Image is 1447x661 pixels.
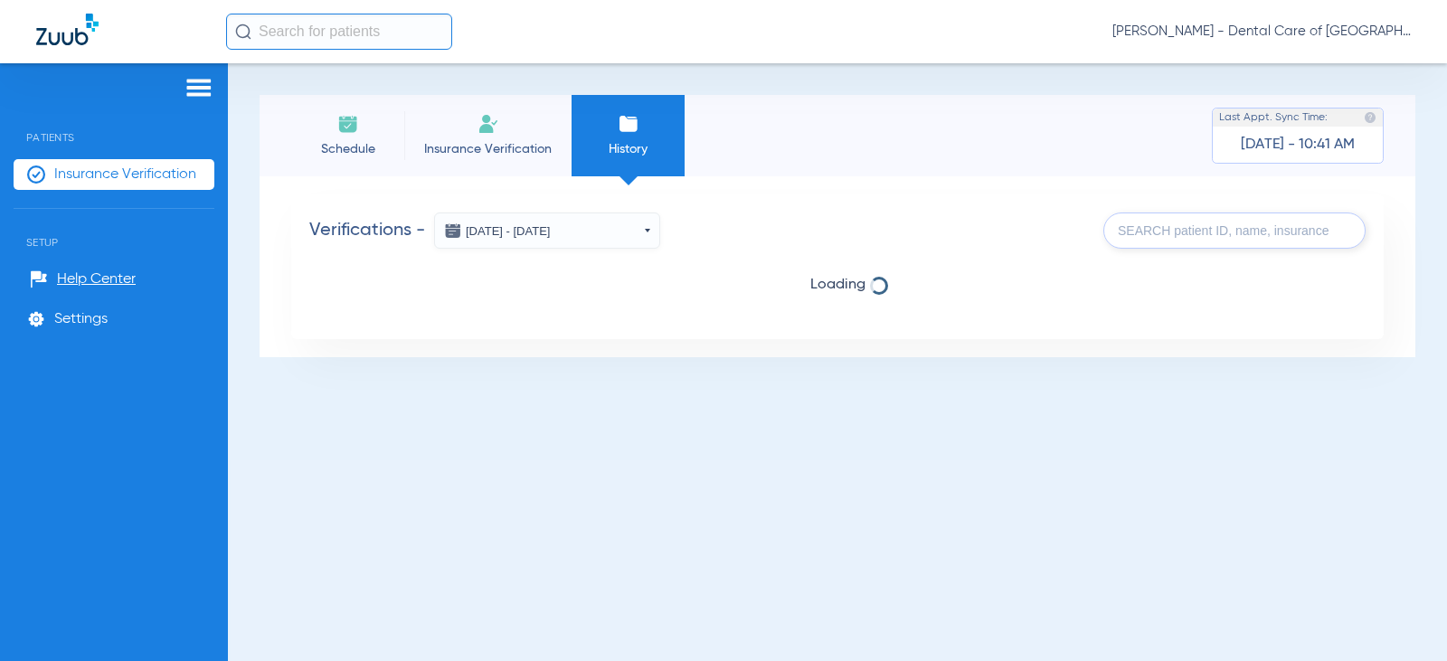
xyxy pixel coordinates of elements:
a: Help Center [30,270,136,288]
img: last sync help info [1364,111,1376,124]
span: Insurance Verification [54,165,196,184]
span: [PERSON_NAME] - Dental Care of [GEOGRAPHIC_DATA] [1112,23,1411,41]
span: Loading [309,276,1366,294]
span: Schedule [305,140,391,158]
h2: Verifications - [309,212,660,249]
span: Patients [14,104,214,144]
span: Insurance Verification [418,140,558,158]
img: Schedule [337,113,359,135]
span: Setup [14,209,214,249]
img: Zuub Logo [36,14,99,45]
span: [DATE] - 10:41 AM [1241,136,1355,154]
img: Manual Insurance Verification [478,113,499,135]
span: Last Appt. Sync Time: [1219,109,1328,127]
span: History [585,140,671,158]
input: Search for patients [226,14,452,50]
img: Search Icon [235,24,251,40]
img: History [618,113,639,135]
span: Help Center [57,270,136,288]
span: Settings [54,310,108,328]
input: SEARCH patient ID, name, insurance [1103,212,1366,249]
img: hamburger-icon [184,77,213,99]
img: date icon [444,222,462,240]
button: [DATE] - [DATE] [434,212,660,249]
